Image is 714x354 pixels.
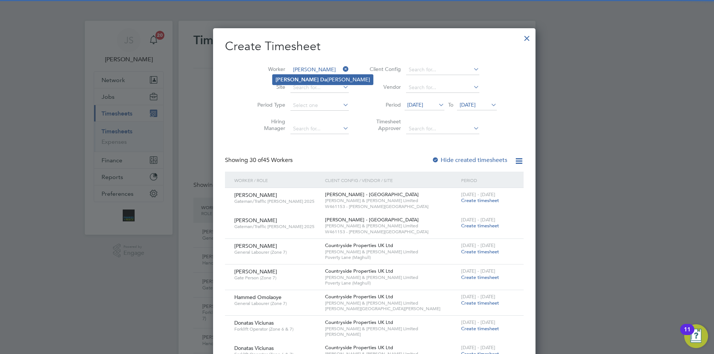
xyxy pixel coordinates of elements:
[234,275,319,281] span: Gate Person (Zone 7)
[325,306,457,312] span: [PERSON_NAME][GEOGRAPHIC_DATA][PERSON_NAME]
[406,65,479,75] input: Search for...
[325,254,457,260] span: Poverty Lane (Maghull)
[461,223,499,229] span: Create timesheet
[407,101,423,108] span: [DATE]
[461,293,495,300] span: [DATE] - [DATE]
[225,156,294,164] div: Showing
[325,280,457,286] span: Poverty Lane (Maghull)
[234,301,319,306] span: General Labourer (Zone 7)
[290,82,349,93] input: Search for...
[325,242,393,249] span: Countryside Properties UK Ltd
[234,217,277,224] span: [PERSON_NAME]
[252,118,285,131] label: Hiring Manager
[276,77,319,83] b: [PERSON_NAME]
[461,319,495,325] span: [DATE] - [DATE]
[325,293,393,300] span: Countryside Properties UK Ltd
[325,198,457,204] span: [PERSON_NAME] & [PERSON_NAME] Limited
[325,249,457,255] span: [PERSON_NAME] & [PERSON_NAME] Limited
[325,300,457,306] span: [PERSON_NAME] & [PERSON_NAME] Limited
[234,192,277,198] span: [PERSON_NAME]
[367,84,401,90] label: Vendor
[234,198,319,204] span: Gateman/Traffic [PERSON_NAME] 2025
[325,204,457,210] span: W461153 - [PERSON_NAME][GEOGRAPHIC_DATA]
[367,101,401,108] label: Period
[234,326,319,332] span: Forklift Operator (Zone 6 & 7)
[273,75,373,85] li: [PERSON_NAME]
[232,172,323,189] div: Worker / Role
[252,66,285,72] label: Worker
[367,66,401,72] label: Client Config
[461,191,495,198] span: [DATE] - [DATE]
[290,65,349,75] input: Search for...
[250,156,263,164] span: 30 of
[461,325,499,332] span: Create timesheet
[252,84,285,90] label: Site
[325,319,393,325] span: Countryside Properties UK Ltd
[320,77,327,83] b: Da
[234,224,319,230] span: Gateman/Traffic [PERSON_NAME] 2025
[325,229,457,235] span: W461153 - [PERSON_NAME][GEOGRAPHIC_DATA]
[432,156,507,164] label: Hide created timesheets
[461,268,495,274] span: [DATE] - [DATE]
[250,156,293,164] span: 45 Workers
[461,242,495,249] span: [DATE] - [DATE]
[325,268,393,274] span: Countryside Properties UK Ltd
[367,118,401,131] label: Timesheet Approver
[461,300,499,306] span: Create timesheet
[460,101,476,108] span: [DATE]
[325,326,457,332] span: [PERSON_NAME] & [PERSON_NAME] Limited
[325,275,457,280] span: [PERSON_NAME] & [PERSON_NAME] Limited
[234,243,277,249] span: [PERSON_NAME]
[684,324,708,348] button: Open Resource Center, 11 new notifications
[252,101,285,108] label: Period Type
[290,100,349,111] input: Select one
[461,344,495,351] span: [DATE] - [DATE]
[234,294,282,301] span: Hammed Omolaoye
[406,82,479,93] input: Search for...
[406,124,479,134] input: Search for...
[290,124,349,134] input: Search for...
[225,39,524,54] h2: Create Timesheet
[234,319,274,326] span: Donatas Viciunas
[323,172,459,189] div: Client Config / Vendor / Site
[461,274,499,280] span: Create timesheet
[325,191,419,198] span: [PERSON_NAME] - [GEOGRAPHIC_DATA]
[459,172,516,189] div: Period
[325,344,393,351] span: Countryside Properties UK Ltd
[234,249,319,255] span: General Labourer (Zone 7)
[461,249,499,255] span: Create timesheet
[461,217,495,223] span: [DATE] - [DATE]
[446,100,456,110] span: To
[684,329,691,339] div: 11
[234,268,277,275] span: [PERSON_NAME]
[325,223,457,229] span: [PERSON_NAME] & [PERSON_NAME] Limited
[325,217,419,223] span: [PERSON_NAME] - [GEOGRAPHIC_DATA]
[325,331,457,337] span: [PERSON_NAME]
[461,197,499,204] span: Create timesheet
[234,345,274,351] span: Donatas Viciunas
